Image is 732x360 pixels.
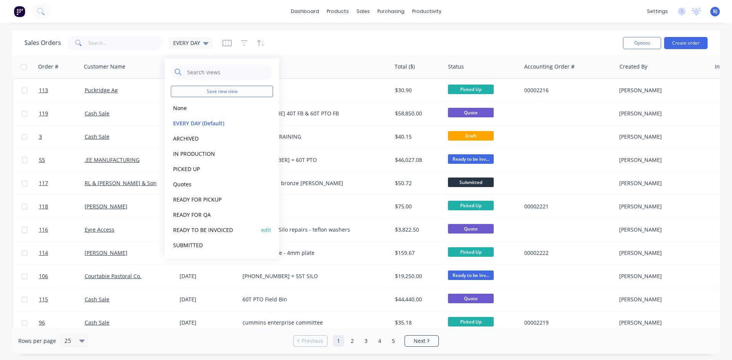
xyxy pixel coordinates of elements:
span: Quote [448,108,494,117]
a: Eyre Access [85,226,114,233]
a: 115 [39,288,85,311]
div: Total ($) [395,63,415,70]
ul: Pagination [290,335,442,347]
span: 113 [39,86,48,94]
button: Quotes [171,180,258,189]
div: [PHONE_NUMBER] = 60T PTO [242,156,381,164]
a: 106 [39,265,85,288]
div: 60T PTO Field Bin [242,296,381,303]
button: READY FOR PICKUP [171,195,258,204]
span: 116 [39,226,48,234]
div: Customer Name [84,63,125,70]
a: 114 [39,242,85,264]
a: Page 4 [374,335,385,347]
button: Create order [664,37,708,49]
span: 55 [39,156,45,164]
div: 00002216 [524,86,609,94]
div: Steel Sale [242,86,381,94]
div: products [323,6,353,17]
a: RL & [PERSON_NAME] & Son [85,179,157,187]
span: 96 [39,319,45,326]
div: Auger repairs- bronze [PERSON_NAME] [242,179,381,187]
input: Search views [186,64,269,80]
span: Quote [448,294,494,303]
div: $58,850.00 [395,110,440,117]
div: [PHONE_NUMBER] = 55T SILO [242,272,381,280]
span: EVERY DAY [173,39,200,47]
a: [PERSON_NAME] [85,249,127,256]
span: Rows per page [18,337,56,345]
a: Page 3 [360,335,372,347]
div: purchasing [374,6,408,17]
div: Accounting Order # [524,63,575,70]
div: steel sale [242,203,381,210]
div: $19,250.00 [395,272,440,280]
div: [PERSON_NAME] [619,319,704,326]
div: $159.67 [395,249,440,257]
a: Cash Sale [85,133,109,140]
button: EVERY DAY (Default) [171,119,258,128]
div: [PERSON_NAME] [619,272,704,280]
div: [PERSON_NAME] [619,156,704,164]
button: ARCHIVED [171,134,258,143]
div: Fire Baffle Plate - 4mm plate [242,249,381,257]
button: READY TO BE INVOICED [171,226,258,234]
span: Previous [302,337,323,345]
a: Next page [405,337,438,345]
a: Cash Sale [85,110,109,117]
div: [PERSON_NAME] [619,110,704,117]
span: 118 [39,203,48,210]
a: 113 [39,79,85,102]
div: 00002221 [524,203,609,210]
div: [DATE] [180,272,236,280]
div: [PERSON_NAME] [619,203,704,210]
div: [PERSON_NAME] [619,249,704,257]
div: SAMPLE FOR TRAINING [242,133,381,141]
div: [PERSON_NAME] [619,179,704,187]
a: 96 [39,311,85,334]
div: $40.15 [395,133,440,141]
button: SUBMITTED [171,241,258,250]
div: [PERSON_NAME] [619,86,704,94]
a: Puckridge Ag [85,86,118,94]
a: .EE MANUFACTURING [85,156,140,163]
a: dashboard [287,6,323,17]
a: 118 [39,195,85,218]
div: Created By [620,63,647,70]
button: PICKED UP [171,165,258,173]
div: $30.90 [395,86,440,94]
div: $75.00 [395,203,440,210]
div: Viterra - Steel Silo repairs - teflon washers [242,226,381,234]
div: sales [353,6,374,17]
span: Picked Up [448,317,494,326]
span: Ready to be inv... [448,154,494,164]
button: Save new view [171,86,273,97]
div: 00002222 [524,249,609,257]
span: 117 [39,179,48,187]
div: $44,440.00 [395,296,440,303]
a: 119 [39,102,85,125]
button: None [171,104,258,112]
div: productivity [408,6,445,17]
div: $35.18 [395,319,440,326]
span: 115 [39,296,48,303]
span: 119 [39,110,48,117]
span: BJ [713,8,718,15]
a: 3 [39,125,85,148]
div: [DATE] [180,319,236,326]
span: Next [414,337,425,345]
a: Previous page [294,337,327,345]
a: 116 [39,218,85,241]
a: 55 [39,149,85,171]
a: Cash Sale [85,296,109,303]
a: Cash Sale [85,319,109,326]
span: Submitted [448,178,494,187]
div: cummins enterprise committee [242,319,381,326]
span: Picked Up [448,201,494,210]
button: IN PRODUCTION [171,149,258,158]
div: 00002219 [524,319,609,326]
span: Picked Up [448,247,494,257]
button: READY FOR QA [171,210,258,219]
div: settings [643,6,672,17]
span: Picked Up [448,85,494,94]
